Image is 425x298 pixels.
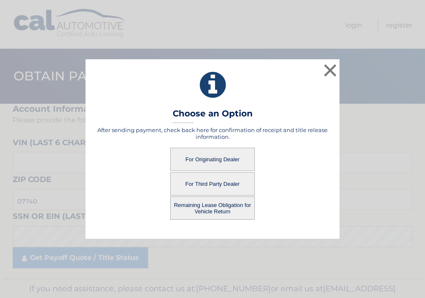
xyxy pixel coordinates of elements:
[170,172,255,196] button: For Third Party Dealer
[96,127,329,140] h5: After sending payment, check back here for confirmation of receipt and title release information.
[170,196,255,220] button: Remaining Lease Obligation for Vehicle Return
[170,148,255,171] button: For Originating Dealer
[173,108,253,123] h3: Choose an Option
[322,62,339,79] button: ×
